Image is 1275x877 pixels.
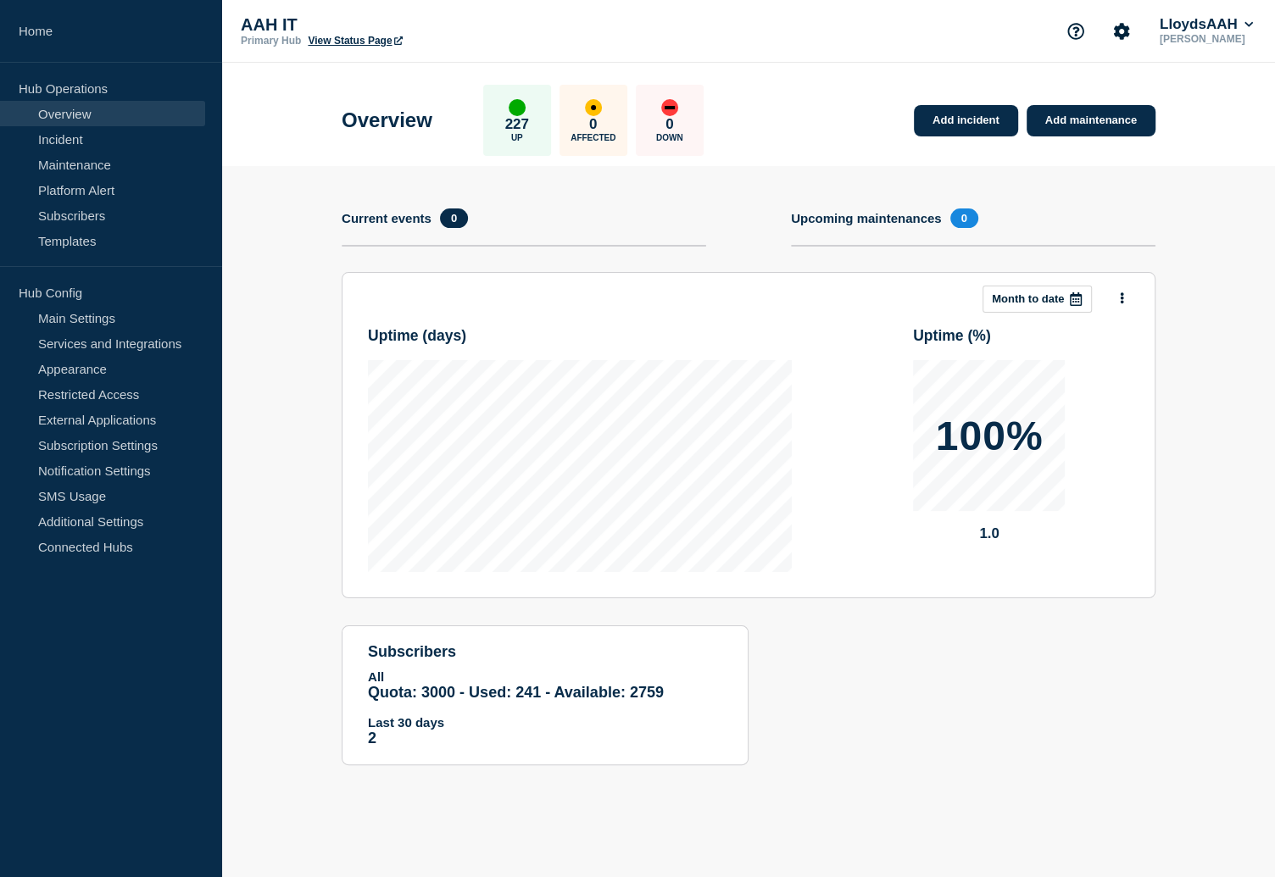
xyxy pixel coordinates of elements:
p: 0 [589,116,597,133]
p: AAH IT [241,15,580,35]
p: Primary Hub [241,35,301,47]
p: [PERSON_NAME] [1156,33,1256,45]
h3: Uptime ( % ) [913,327,991,345]
a: Add incident [914,105,1018,136]
p: Month to date [992,292,1064,305]
h4: Upcoming maintenances [791,211,942,225]
button: LloydsAAH [1156,16,1256,33]
p: All [368,669,722,684]
button: Support [1058,14,1094,49]
h3: Uptime ( days ) [368,327,466,345]
a: Add maintenance [1027,105,1155,136]
div: up [509,99,526,116]
p: 227 [505,116,529,133]
button: Account settings [1104,14,1139,49]
p: Up [511,133,523,142]
h4: Current events [342,211,431,225]
div: affected [585,99,602,116]
span: Quota: 3000 - Used: 241 - Available: 2759 [368,684,664,701]
h1: Overview [342,108,432,132]
p: 100% [936,416,1044,457]
p: Affected [571,133,615,142]
a: View Status Page [308,35,402,47]
span: 0 [440,208,468,228]
p: Last 30 days [368,715,722,730]
p: 2 [368,730,722,747]
span: 0 [950,208,978,228]
p: 1.0 [913,525,1066,542]
button: Month to date [983,286,1092,313]
p: Down [656,133,683,142]
h4: subscribers [368,643,722,661]
div: down [661,99,678,116]
p: 0 [665,116,673,133]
